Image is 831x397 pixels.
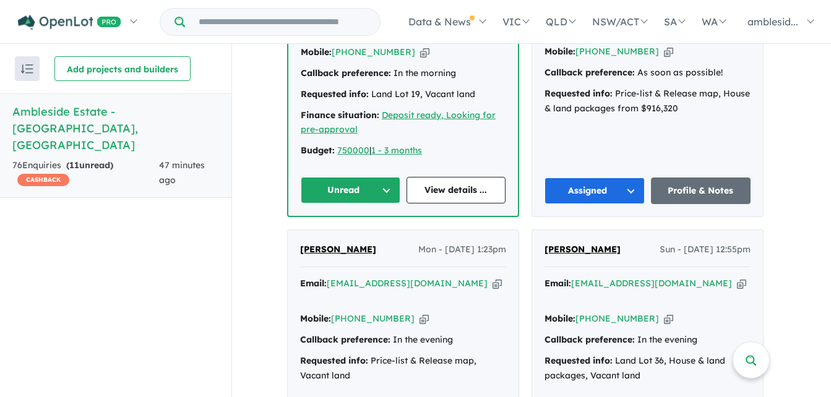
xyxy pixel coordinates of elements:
div: In the morning [301,66,506,81]
div: In the evening [300,333,506,348]
strong: Callback preference: [545,334,635,345]
strong: Mobile: [545,313,575,324]
span: 11 [69,160,79,171]
button: Copy [664,45,673,58]
div: Land Lot 36, House & land packages, Vacant land [545,354,751,383]
a: [PHONE_NUMBER] [331,313,415,324]
strong: Requested info: [545,88,613,99]
strong: Finance situation: [301,109,379,121]
a: [PERSON_NAME] [545,242,621,257]
span: [PERSON_NAME] [545,244,621,255]
strong: Email: [300,278,327,289]
button: Unread [301,177,400,203]
span: CASHBACK [17,174,69,186]
span: amblesid... [747,15,798,28]
div: In the evening [545,333,751,348]
input: Try estate name, suburb, builder or developer [187,9,377,35]
strong: Email: [545,278,571,289]
img: Openlot PRO Logo White [18,15,121,30]
a: 750000 [337,145,369,156]
strong: Requested info: [301,88,369,100]
strong: Callback preference: [300,334,390,345]
div: Land Lot 19, Vacant land [301,87,506,102]
strong: Callback preference: [301,67,391,79]
span: Mon - [DATE] 1:23pm [418,242,506,257]
div: Price-list & Release map, House & land packages from $916,320 [545,87,751,116]
strong: Requested info: [300,355,368,366]
a: [PHONE_NUMBER] [575,313,659,324]
strong: Callback preference: [545,67,635,78]
a: Deposit ready, Looking for pre-approval [301,109,496,135]
button: Copy [420,312,429,325]
button: Add projects and builders [54,56,191,81]
a: [PHONE_NUMBER] [332,46,415,58]
button: Copy [420,46,429,59]
div: 76 Enquir ies [12,158,159,188]
img: sort.svg [21,64,33,74]
strong: Mobile: [545,46,575,57]
strong: Mobile: [301,46,332,58]
div: Price-list & Release map, Vacant land [300,354,506,383]
button: Copy [493,277,502,290]
a: [PHONE_NUMBER] [575,46,659,57]
strong: Requested info: [545,355,613,366]
span: Sun - [DATE] 12:55pm [660,242,751,257]
button: Assigned [545,177,645,204]
span: [PERSON_NAME] [300,244,376,255]
h5: Ambleside Estate - [GEOGRAPHIC_DATA] , [GEOGRAPHIC_DATA] [12,103,219,153]
a: 1 - 3 months [371,145,422,156]
a: View details ... [407,177,506,203]
button: Copy [664,312,673,325]
a: [PERSON_NAME] [300,242,376,257]
strong: Mobile: [300,313,331,324]
a: [EMAIL_ADDRESS][DOMAIN_NAME] [571,278,732,289]
button: Copy [737,277,746,290]
strong: Budget: [301,145,335,156]
div: | [301,143,506,158]
a: Profile & Notes [651,177,751,204]
strong: ( unread) [66,160,113,171]
div: As soon as possible! [545,66,751,80]
a: [EMAIL_ADDRESS][DOMAIN_NAME] [327,278,488,289]
span: 47 minutes ago [159,160,205,186]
